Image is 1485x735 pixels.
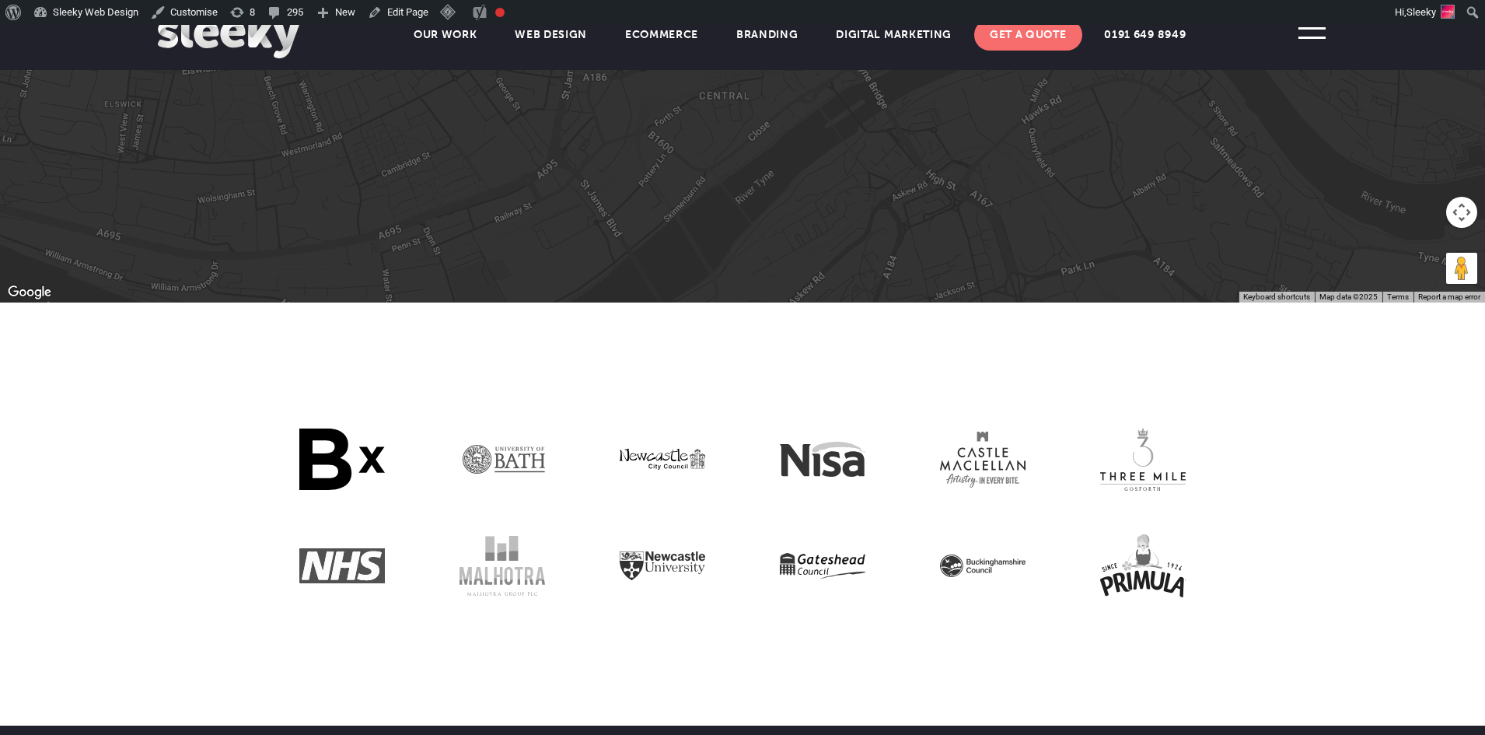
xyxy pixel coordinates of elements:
img: Newcastle University [620,551,705,579]
img: Newcastle City Council [620,449,705,470]
a: Branding [721,19,814,51]
a: Ecommerce [610,19,714,51]
a: Terms (opens in new tab) [1387,292,1409,301]
img: Nisa [780,442,865,477]
img: Primula [1100,534,1186,597]
img: Google [4,282,55,303]
button: Drag Pegman onto the map to open Street View [1446,253,1477,284]
a: 0191 649 8949 [1088,19,1201,51]
button: Keyboard shortcuts [1243,292,1310,303]
a: Web Design [499,19,603,51]
span: Map data ©2025 [1319,292,1378,301]
img: Malhotra Group [459,536,545,595]
img: sleeky-avatar.svg [1441,5,1455,19]
div: Focus keyphrase not set [495,8,505,17]
a: Report a map error [1418,292,1480,301]
a: Open this area in Google Maps (opens a new window) [4,282,55,303]
a: Get A Quote [974,19,1082,51]
img: Gateshead Council [780,553,865,578]
a: Our Work [398,19,493,51]
button: Map camera controls [1446,197,1477,228]
img: Sleeky Web Design Newcastle [158,12,299,58]
span: Sleeky [1406,6,1436,18]
img: NHS [299,548,385,583]
a: Digital Marketing [820,19,967,51]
